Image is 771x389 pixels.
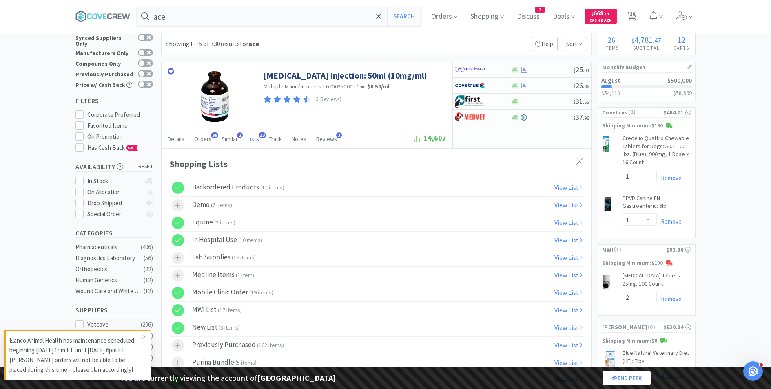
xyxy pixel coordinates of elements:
[75,34,134,46] div: Synced Suppliers Only
[75,49,134,56] div: Manufacturers Only
[87,198,142,208] div: Drop Shipped
[598,122,695,130] p: Shipping Minimum: $150
[623,194,691,213] a: PPVD Canine EN Gastroenteric: 6lb
[743,361,763,381] iframe: Intercom live chat
[219,306,240,314] span: 17 items
[237,359,255,366] span: 5 items
[316,135,337,143] span: Reviews
[248,135,259,143] span: Lists
[554,288,583,297] a: View List
[213,201,230,209] span: 6 items
[192,322,240,334] div: New List
[314,95,342,104] p: (3 Reviews)
[554,236,583,244] a: View List
[663,108,691,117] div: $404.71
[87,209,142,219] div: Special Order
[192,234,262,246] div: In Hospital Use
[216,219,234,226] span: 2 items
[233,254,254,261] span: 16 items
[589,18,612,24] span: Cash Back
[192,287,273,299] div: Mobile Clinic Order
[455,111,485,123] img: bdd3c0f4347043b9a893056ed883a29a_120.png
[75,275,142,285] div: Human Generics
[583,115,589,121] span: . 96
[666,245,691,254] div: $93.86
[554,201,583,209] a: View List
[251,289,272,296] span: 19 items
[235,359,257,366] span: ( )
[627,108,663,116] span: ( 2 )
[141,320,153,330] div: ( 296 )
[455,95,485,108] img: 67d67680309e4a0bb49a5ff0391dcc42_6.png
[562,37,587,51] span: Sort
[663,323,691,332] div: $830.84
[144,264,153,274] div: ( 22 )
[601,89,620,97] span: $54,118
[144,275,153,285] div: ( 12 )
[264,70,427,81] a: [MEDICAL_DATA] Injection: 50ml (10mg/ml)
[259,132,266,138] span: 13
[238,236,262,244] span: ( )
[144,286,153,296] div: ( 12 )
[554,358,583,367] a: View List
[623,14,640,21] a: 26
[199,70,230,123] img: 9e431b1a4d5b46ebac27e48f7fc59c86_26756.png
[623,272,691,291] a: [MEDICAL_DATA] Tablets: 25mg, 100 Count
[87,110,153,120] div: Corporate Preferred
[236,271,254,279] span: ( )
[194,135,212,143] span: Orders
[677,35,685,45] span: 12
[240,40,259,48] span: for
[654,36,661,44] span: 47
[87,121,153,131] div: Favorited Items
[211,132,218,138] span: 39
[75,81,134,88] div: Price w/ Cash Back
[192,339,284,352] div: Previously Purchased
[536,7,544,13] span: 2
[222,135,238,143] span: Similar
[259,341,282,349] span: 162 items
[592,9,609,17] span: 668
[598,259,695,268] p: Shipping Minimum: $100
[211,201,232,209] span: ( )
[232,254,256,261] span: ( )
[607,35,616,45] span: 26
[75,70,134,77] div: Previously Purchased
[531,37,558,51] p: Help
[192,217,235,229] div: Equine
[585,5,617,27] a: $668.11Cash Back
[168,135,184,143] span: Details
[554,323,583,332] a: View List
[192,304,242,316] div: MWI List
[75,264,142,274] div: Orthopedics
[573,65,589,74] span: 25
[657,295,682,303] a: Remove
[634,35,653,45] span: 4,781
[87,176,142,186] div: In Stock
[657,218,682,225] a: Remove
[218,306,242,314] span: ( )
[602,136,610,152] img: 868b877fb8c74fc48728056354f79e3c_777170.png
[554,341,583,349] a: View List
[214,219,235,226] span: ( )
[166,39,259,49] div: Showing 1-15 of 730 results
[192,182,284,194] div: Backordered Products
[192,269,254,281] div: Medline Items
[603,371,651,385] a: End Peek
[573,83,576,89] span: $
[625,44,667,52] h4: Subtotal
[602,196,613,212] img: 4c88b896f6254b0f9cb200f2737cd26b_19499.png
[602,273,610,290] img: f44c56aab71e4a91857fcf7bb0dfb766_6344.png
[354,83,355,90] span: ·
[192,357,257,369] div: Purina Bundle
[554,306,583,314] a: View List
[220,324,238,331] span: 3 items
[75,286,142,296] div: Wound Care and White Goods
[598,44,625,52] h4: Items
[141,242,153,252] div: ( 406 )
[262,184,283,191] span: 11 items
[87,320,138,330] div: Vetcove
[455,64,485,76] img: f6b2451649754179b5b4e0c70c3f7cb0_2.png
[144,253,153,263] div: ( 56 )
[573,81,589,90] span: 26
